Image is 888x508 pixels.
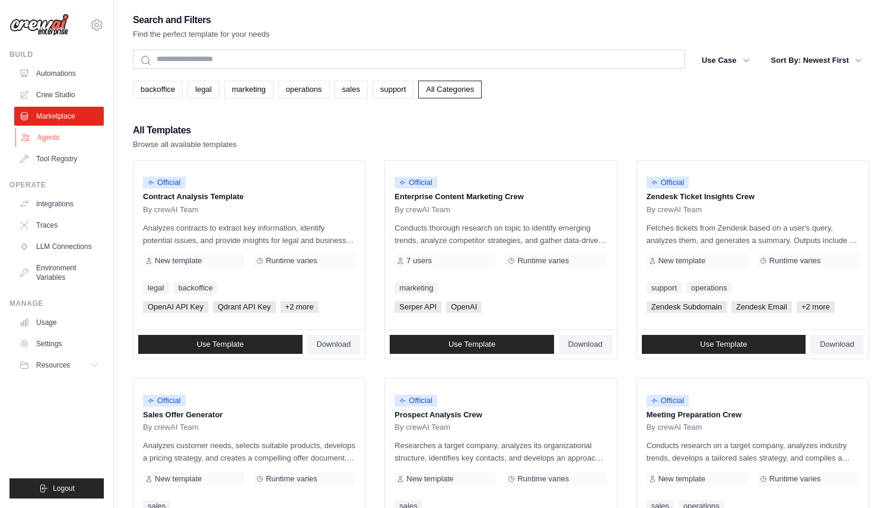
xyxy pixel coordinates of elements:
span: By crewAI Team [394,205,450,215]
a: Environment Variables [14,258,104,287]
a: All Categories [418,81,482,98]
span: New template [155,256,202,266]
span: Runtime varies [266,256,317,266]
span: Download [317,340,351,349]
a: Tool Registry [14,149,104,168]
p: Meeting Preparation Crew [647,409,859,421]
div: Manage [9,299,104,308]
h2: Search and Filters [133,12,270,28]
span: Runtime varies [266,474,317,484]
span: Serper API [394,301,441,313]
span: Zendesk Email [731,301,792,313]
a: Integrations [14,194,104,213]
a: Use Template [138,335,303,354]
span: By crewAI Team [394,423,450,432]
a: backoffice [173,282,217,294]
p: Find the perfect template for your needs [133,28,270,40]
span: Zendesk Subdomain [647,301,727,313]
div: Build [9,50,104,59]
button: Logout [9,478,104,499]
a: Crew Studio [14,85,104,104]
span: Official [394,395,437,407]
a: Usage [14,313,104,332]
span: Use Template [197,340,244,349]
a: LLM Connections [14,237,104,256]
a: backoffice [133,81,183,98]
span: Use Template [448,340,495,349]
span: Runtime varies [517,256,569,266]
a: marketing [394,282,438,294]
span: Qdrant API Key [213,301,276,313]
span: Official [394,177,437,188]
span: Runtime varies [769,474,821,484]
span: +2 more [281,301,319,313]
p: Fetches tickets from Zendesk based on a user's query, analyzes them, and generates a summary. Out... [647,222,859,247]
span: New template [406,474,453,484]
a: support [373,81,413,98]
span: By crewAI Team [647,205,702,215]
a: Use Template [642,335,806,354]
p: Conducts thorough research on topic to identify emerging trends, analyze competitor strategies, a... [394,222,607,247]
span: Official [647,177,689,188]
span: Download [820,340,854,349]
span: +2 more [797,301,835,313]
p: Browse all available templates [133,139,237,151]
span: OpenAI API Key [143,301,208,313]
p: Prospect Analysis Crew [394,409,607,421]
span: By crewAI Team [143,423,199,432]
p: Conducts research on a target company, analyzes industry trends, develops a tailored sales strate... [647,439,859,464]
p: Contract Analysis Template [143,191,355,203]
span: 7 users [406,256,432,266]
span: Official [143,177,186,188]
h2: All Templates [133,122,237,139]
a: legal [187,81,219,98]
button: Resources [14,356,104,375]
span: By crewAI Team [647,423,702,432]
span: New template [155,474,202,484]
a: Use Template [390,335,554,354]
a: Marketplace [14,107,104,126]
span: Download [568,340,603,349]
a: support [647,282,682,294]
span: Logout [53,484,75,493]
span: Resources [36,360,70,370]
span: Runtime varies [517,474,569,484]
p: Analyzes customer needs, selects suitable products, develops a pricing strategy, and creates a co... [143,439,355,464]
a: Download [559,335,612,354]
span: By crewAI Team [143,205,199,215]
a: Settings [14,334,104,353]
span: OpenAI [446,301,482,313]
a: Traces [14,216,104,235]
p: Sales Offer Generator [143,409,355,421]
a: sales [335,81,368,98]
span: New template [658,474,705,484]
button: Use Case [695,50,757,71]
span: Official [143,395,186,407]
p: Researches a target company, analyzes its organizational structure, identifies key contacts, and ... [394,439,607,464]
p: Zendesk Ticket Insights Crew [647,191,859,203]
img: Logo [9,14,69,36]
a: Download [307,335,361,354]
a: operations [278,81,330,98]
a: Agents [15,128,105,147]
a: Automations [14,64,104,83]
a: legal [143,282,168,294]
span: Official [647,395,689,407]
span: Use Template [700,340,747,349]
span: New template [658,256,705,266]
a: Download [810,335,864,354]
a: operations [686,282,732,294]
span: Runtime varies [769,256,821,266]
div: Operate [9,180,104,190]
a: marketing [224,81,273,98]
button: Sort By: Newest First [764,50,869,71]
p: Enterprise Content Marketing Crew [394,191,607,203]
p: Analyzes contracts to extract key information, identify potential issues, and provide insights fo... [143,222,355,247]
